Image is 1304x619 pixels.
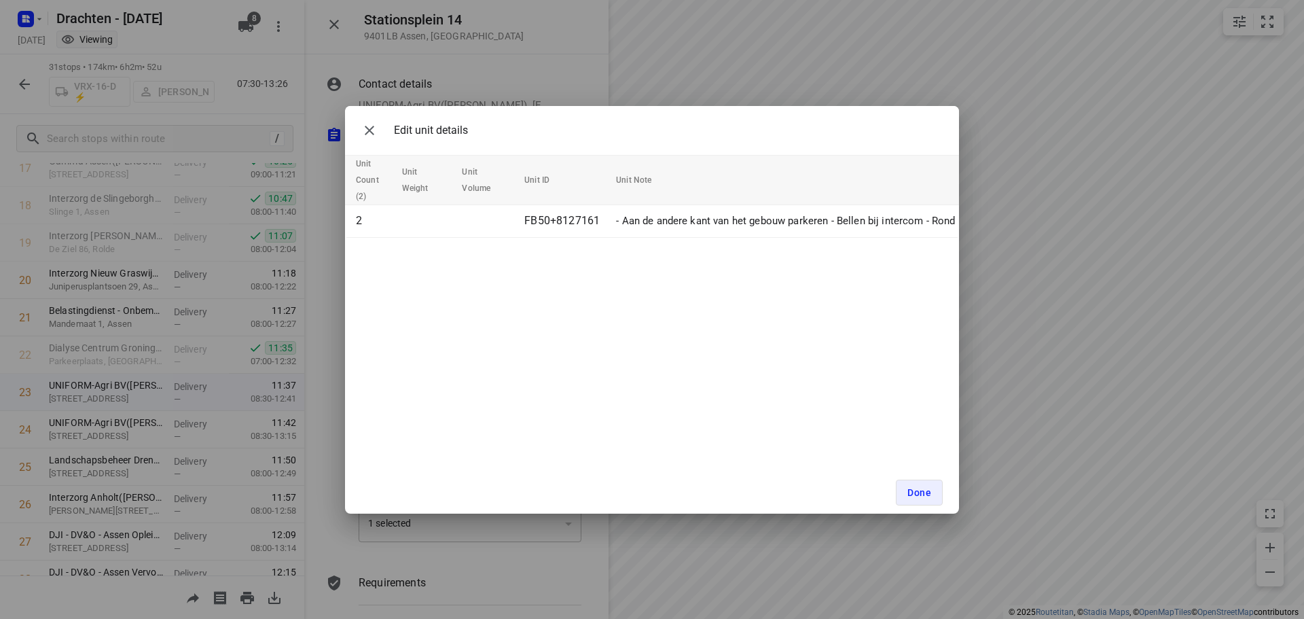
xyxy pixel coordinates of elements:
span: Unit ID [524,172,567,188]
span: Unit Weight [402,164,446,196]
span: Done [907,487,931,498]
span: Unit Note [616,172,669,188]
td: 2 [345,205,397,237]
button: Done [896,480,943,506]
span: Unit Volume [462,164,508,196]
td: FB50+8127161 [519,205,611,237]
div: Edit unit details [356,117,468,144]
span: Unit Count (2) [356,156,397,205]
